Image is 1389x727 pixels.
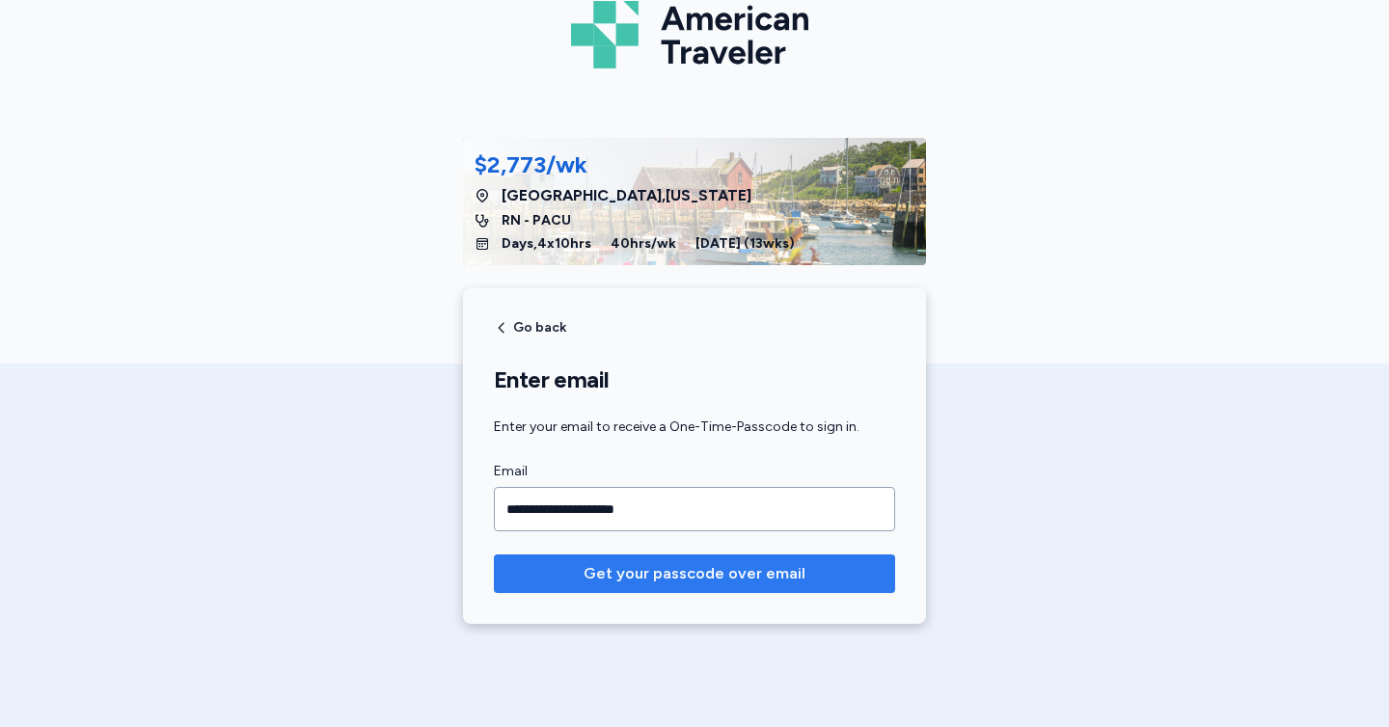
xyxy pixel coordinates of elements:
[475,149,587,180] div: $2,773/wk
[695,234,795,254] span: [DATE] ( 13 wks)
[494,554,895,593] button: Get your passcode over email
[494,365,895,394] h1: Enter email
[494,460,895,483] label: Email
[502,234,591,254] span: Days , 4 x 10 hrs
[611,234,676,254] span: 40 hrs/wk
[584,562,805,585] span: Get your passcode over email
[494,320,566,336] button: Go back
[494,487,895,531] input: Email
[513,321,566,335] span: Go back
[502,211,571,230] span: RN - PACU
[502,184,751,207] span: [GEOGRAPHIC_DATA] , [US_STATE]
[494,417,895,437] div: Enter your email to receive a One-Time-Passcode to sign in.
